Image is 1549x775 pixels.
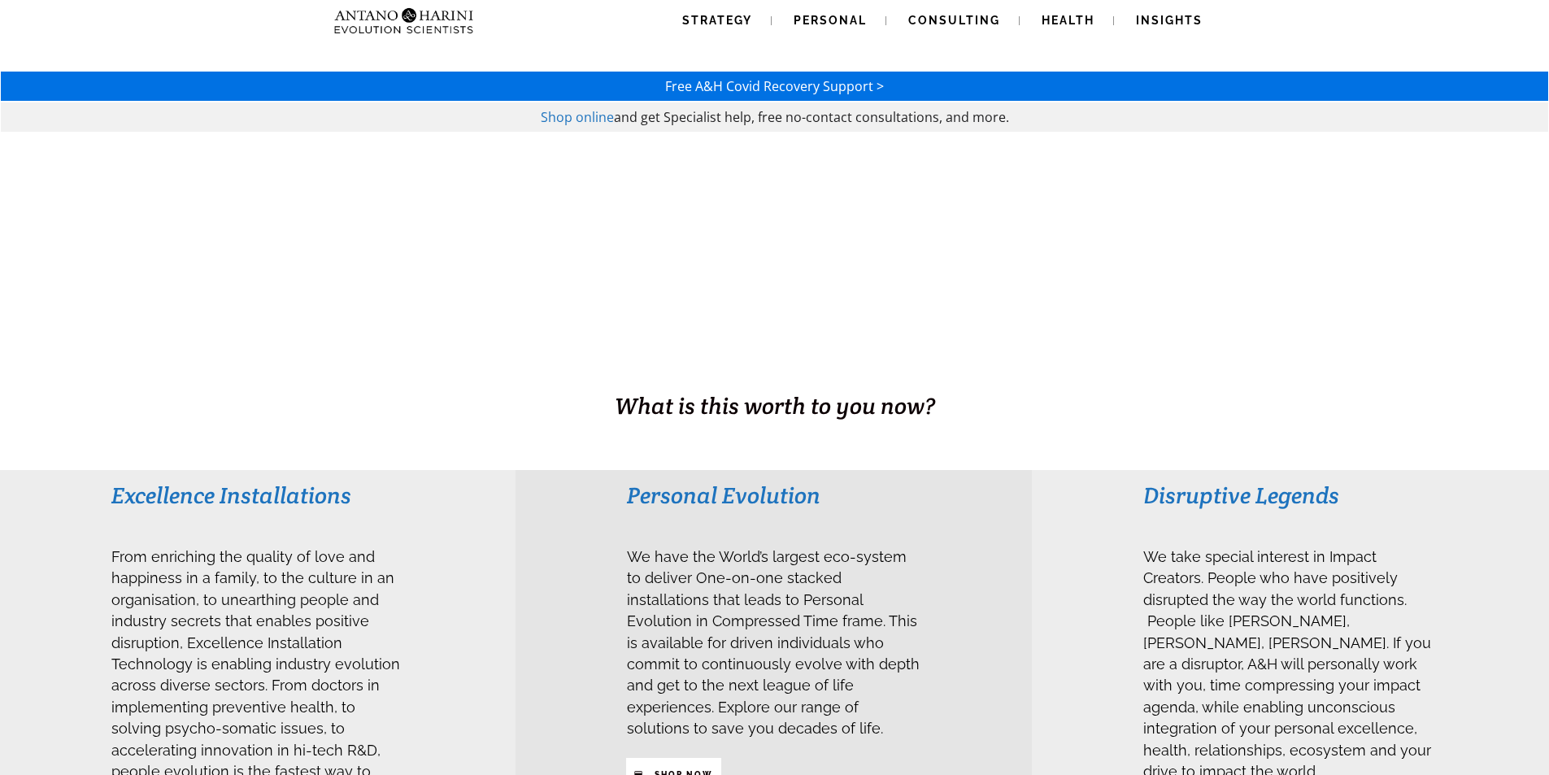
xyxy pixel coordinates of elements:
span: Insights [1136,14,1203,27]
h3: Disruptive Legends [1143,481,1437,510]
span: Health [1042,14,1094,27]
h3: Excellence Installations [111,481,405,510]
span: Personal [794,14,867,27]
a: Shop online [541,108,614,126]
span: and get Specialist help, free no-contact consultations, and more. [614,108,1009,126]
h1: BUSINESS. HEALTH. Family. Legacy [2,355,1547,390]
span: Strategy [682,14,752,27]
span: Consulting [908,14,1000,27]
span: What is this worth to you now? [615,391,935,420]
h3: Personal Evolution [627,481,920,510]
a: Free A&H Covid Recovery Support > [665,77,884,95]
span: We have the World’s largest eco-system to deliver One-on-one stacked installations that leads to ... [627,548,920,737]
